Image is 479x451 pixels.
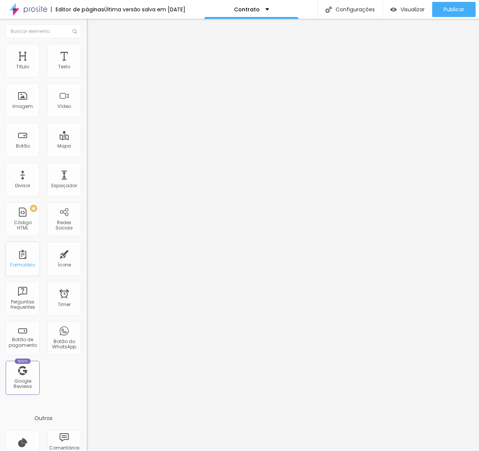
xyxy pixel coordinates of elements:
span: Visualizar [400,6,425,12]
div: Botão de pagamento [8,337,37,348]
div: Novo [15,359,31,364]
div: Timer [58,302,71,307]
div: Botão do WhatsApp [49,339,79,350]
div: Ícone [58,262,71,268]
img: view-1.svg [390,6,397,13]
div: Código HTML [8,220,37,231]
span: Publicar [444,6,464,12]
div: Google Reviews [8,379,37,389]
div: Editor de páginas [51,7,104,12]
div: Texto [58,64,70,69]
button: Publicar [432,2,476,17]
div: Última versão salva em [DATE] [104,7,185,12]
img: Icone [325,6,332,13]
input: Buscar elemento [6,25,81,38]
div: Redes Sociais [49,220,79,231]
div: Divisor [15,183,30,188]
div: Perguntas frequentes [8,299,37,310]
div: Formulário [10,262,35,268]
div: Mapa [57,143,71,149]
div: Título [16,64,29,69]
img: Icone [72,29,77,34]
div: Espaçador [51,183,77,188]
button: Visualizar [383,2,432,17]
div: Vídeo [57,104,71,109]
div: Imagem [12,104,33,109]
p: Contrato [234,7,260,12]
div: Botão [16,143,30,149]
